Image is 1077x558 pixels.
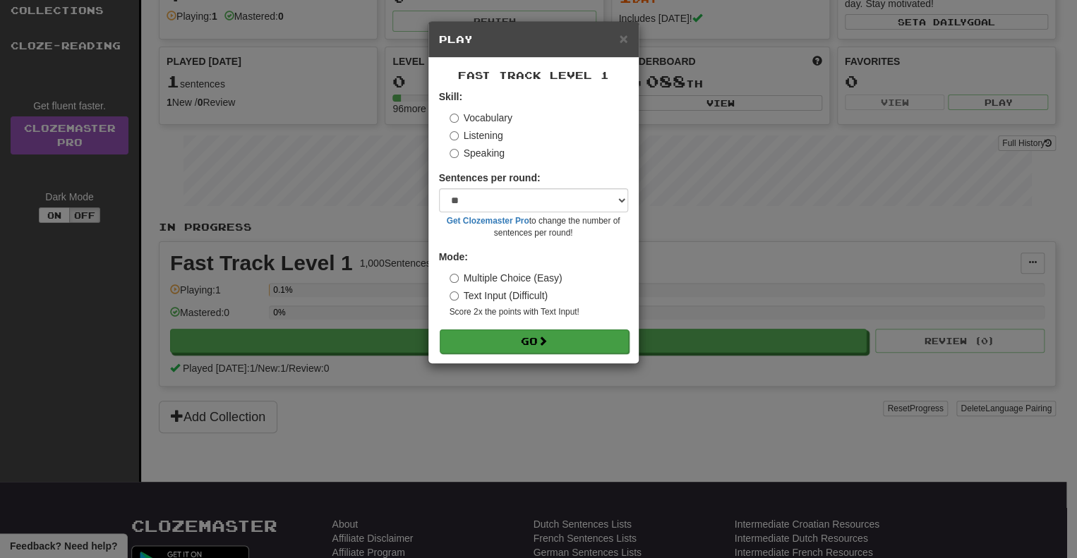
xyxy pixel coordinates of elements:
[450,271,562,285] label: Multiple Choice (Easy)
[439,215,628,239] small: to change the number of sentences per round!
[450,128,503,142] label: Listening
[450,274,459,283] input: Multiple Choice (Easy)
[439,171,541,185] label: Sentences per round:
[619,30,627,47] span: ×
[619,31,627,46] button: Close
[439,91,462,102] strong: Skill:
[439,32,628,47] h5: Play
[450,111,512,125] label: Vocabulary
[450,289,548,303] label: Text Input (Difficult)
[439,251,468,262] strong: Mode:
[440,329,629,353] button: Go
[458,69,609,81] span: Fast Track Level 1
[450,306,628,318] small: Score 2x the points with Text Input !
[450,146,505,160] label: Speaking
[450,291,459,301] input: Text Input (Difficult)
[450,131,459,140] input: Listening
[450,114,459,123] input: Vocabulary
[447,216,529,226] a: Get Clozemaster Pro
[450,149,459,158] input: Speaking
